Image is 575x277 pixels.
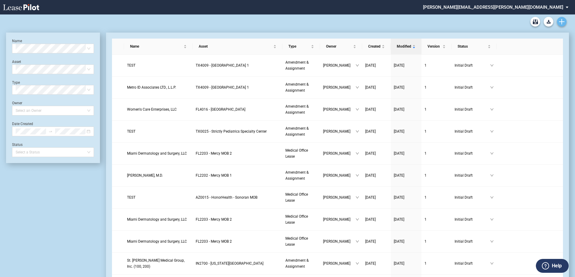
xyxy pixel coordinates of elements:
[127,216,190,222] a: Miami Dermatology and Surgery, LLC
[424,216,449,222] a: 1
[424,260,449,266] a: 1
[285,169,317,181] a: Amendment & Assignment
[196,106,279,112] a: FL4016 - [GEOGRAPHIC_DATA]
[127,63,135,68] span: TEST
[196,151,232,156] span: FL2203 - Mercy MOB 2
[365,62,388,68] a: [DATE]
[455,106,490,112] span: Initial Draft
[356,240,359,243] span: down
[127,106,190,112] a: Women's Care Enterprises, LLC
[356,152,359,155] span: down
[455,172,490,178] span: Initial Draft
[394,216,418,222] a: [DATE]
[490,262,494,265] span: down
[326,43,352,49] span: Owner
[394,172,418,178] a: [DATE]
[48,129,53,134] span: to
[365,239,376,244] span: [DATE]
[394,150,418,156] a: [DATE]
[394,85,404,90] span: [DATE]
[323,84,356,90] span: [PERSON_NAME]
[365,106,388,112] a: [DATE]
[365,216,388,222] a: [DATE]
[196,239,232,244] span: FL2203 - Mercy MOB 2
[323,106,356,112] span: [PERSON_NAME]
[365,238,388,244] a: [DATE]
[394,194,418,200] a: [DATE]
[196,261,263,266] span: IN2700 - Michigan Road Medical Office Building
[455,238,490,244] span: Initial Draft
[424,173,427,178] span: 1
[323,172,356,178] span: [PERSON_NAME]
[127,173,163,178] span: Carlos E. Wiegering, M.D.
[285,214,308,225] span: Medical Office Lease
[323,260,356,266] span: [PERSON_NAME]
[552,262,562,270] label: Help
[127,107,177,112] span: Women's Care Enterprises, LLC
[196,85,249,90] span: TX4009 - Southwest Plaza 1
[12,60,21,64] label: Asset
[455,62,490,68] span: Initial Draft
[490,130,494,133] span: down
[394,173,404,178] span: [DATE]
[323,128,356,134] span: [PERSON_NAME]
[356,86,359,89] span: down
[424,151,427,156] span: 1
[285,258,309,269] span: Amendment & Assignment
[394,238,418,244] a: [DATE]
[196,260,279,266] a: IN2700 - [US_STATE][GEOGRAPHIC_DATA]
[490,86,494,89] span: down
[424,195,427,200] span: 1
[424,107,427,112] span: 1
[365,151,376,156] span: [DATE]
[127,194,190,200] a: TEST
[285,236,308,247] span: Medical Office Lease
[285,103,317,115] a: Amendment & Assignment
[323,150,356,156] span: [PERSON_NAME]
[424,172,449,178] a: 1
[365,84,388,90] a: [DATE]
[285,191,317,203] a: Medical Office Lease
[394,260,418,266] a: [DATE]
[424,239,427,244] span: 1
[196,129,267,134] span: TX0025 - Strictly Pediatrics Specialty Center
[356,218,359,221] span: down
[282,39,320,55] th: Type
[455,216,490,222] span: Initial Draft
[455,84,490,90] span: Initial Draft
[365,150,388,156] a: [DATE]
[323,216,356,222] span: [PERSON_NAME]
[196,194,279,200] a: AZ0015 - HonorHealth - Sonoran MOB
[365,107,376,112] span: [DATE]
[368,43,381,49] span: Created
[455,150,490,156] span: Initial Draft
[127,239,187,244] span: Miami Dermatology and Surgery, LLC
[127,217,187,222] span: Miami Dermatology and Surgery, LLC
[127,195,135,200] span: TEST
[365,195,376,200] span: [DATE]
[356,130,359,133] span: down
[356,64,359,67] span: down
[12,80,20,85] label: Type
[127,257,190,269] a: St. [PERSON_NAME] Medical Group, Inc. (100, 200)
[196,217,232,222] span: FL2203 - Mercy MOB 2
[285,213,317,225] a: Medical Office Lease
[394,151,404,156] span: [DATE]
[196,128,279,134] a: TX0025 - Strictly Pediatrics Specialty Center
[490,196,494,199] span: down
[394,62,418,68] a: [DATE]
[285,82,309,93] span: Amendment & Assignment
[490,108,494,111] span: down
[12,101,22,105] label: Owner
[124,39,193,55] th: Name
[365,63,376,68] span: [DATE]
[424,261,427,266] span: 1
[490,174,494,177] span: down
[196,62,279,68] a: TX4009 - [GEOGRAPHIC_DATA] 1
[288,43,310,49] span: Type
[424,63,427,68] span: 1
[285,257,317,269] a: Amendment & Assignment
[544,17,553,27] button: Download Blank Form
[356,108,359,111] span: down
[285,148,308,159] span: Medical Office Lease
